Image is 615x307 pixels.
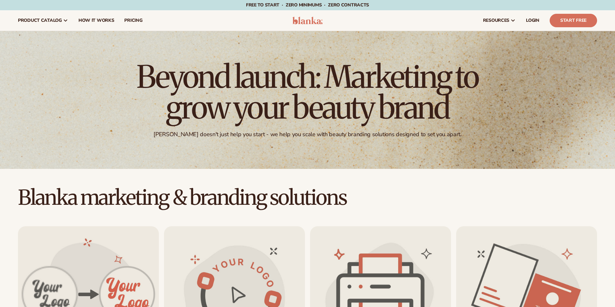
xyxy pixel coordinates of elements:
span: LOGIN [526,18,539,23]
span: product catalog [18,18,62,23]
a: product catalog [13,10,73,31]
a: Start Free [550,14,597,27]
a: pricing [119,10,147,31]
span: resources [483,18,509,23]
div: [PERSON_NAME] doesn't just help you start - we help you scale with beauty branding solutions desi... [153,131,461,138]
span: How It Works [78,18,114,23]
a: LOGIN [521,10,545,31]
img: logo [292,17,323,24]
a: How It Works [73,10,119,31]
span: pricing [124,18,142,23]
a: resources [478,10,521,31]
span: Free to start · ZERO minimums · ZERO contracts [246,2,369,8]
h1: Beyond launch: Marketing to grow your beauty brand [131,62,484,123]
